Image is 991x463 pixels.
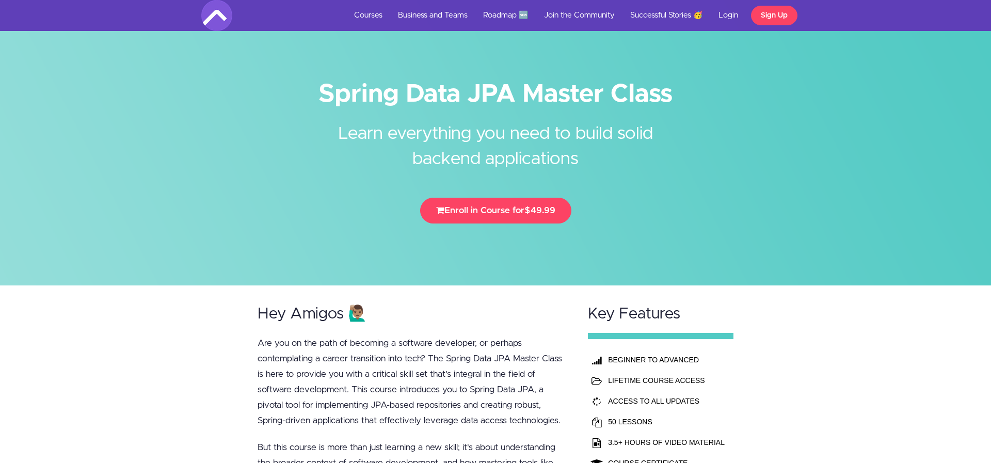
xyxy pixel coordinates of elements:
span: $49.99 [524,206,555,215]
td: LIFETIME COURSE ACCESS [605,370,727,391]
td: ACCESS TO ALL UPDATES [605,391,727,411]
button: Enroll in Course for$49.99 [420,198,571,223]
h1: Spring Data JPA Master Class [201,83,790,106]
th: BEGINNER TO ADVANCED [605,349,727,370]
p: Are you on the path of becoming a software developer, or perhaps contemplating a career transitio... [258,336,568,428]
td: 50 LESSONS [605,411,727,432]
a: Sign Up [751,6,797,25]
h2: Learn everything you need to build solid backend applications [302,106,689,172]
h2: Hey Amigos 🙋🏽‍♂️ [258,306,568,323]
h2: Key Features [588,306,733,323]
td: 3.5+ HOURS OF VIDEO MATERIAL [605,432,727,453]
